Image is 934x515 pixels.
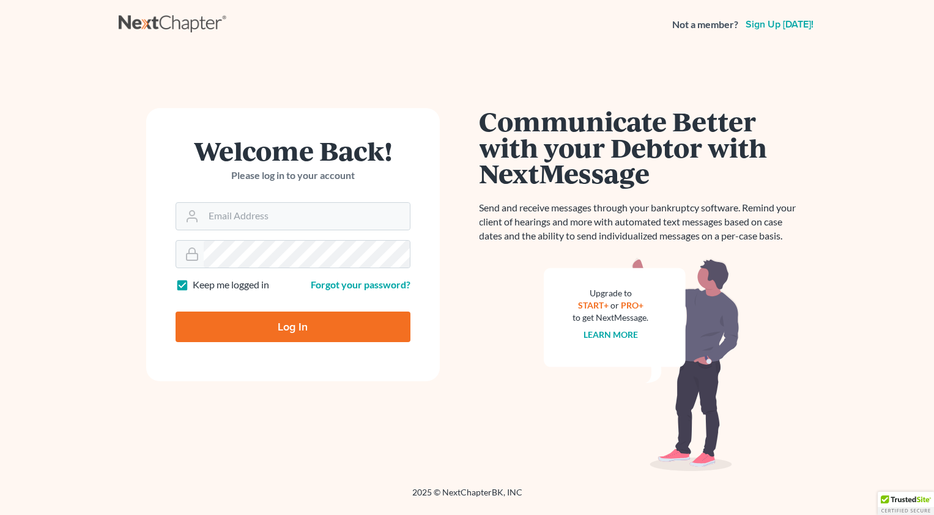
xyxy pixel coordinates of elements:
[204,203,410,230] input: Email Address
[578,300,609,310] a: START+
[311,279,410,290] a: Forgot your password?
[480,108,804,186] h1: Communicate Better with your Debtor with NextMessage
[119,486,816,508] div: 2025 © NextChapterBK, INC
[610,300,619,310] span: or
[878,492,934,515] div: TrustedSite Certified
[176,169,410,183] p: Please log in to your account
[193,278,269,292] label: Keep me logged in
[544,258,739,472] img: nextmessage_bg-59042aed3d76b12b5cd301f8e5b87938c9018125f34e5fa2b7a6b67550977c72.svg
[480,201,804,243] p: Send and receive messages through your bankruptcy software. Remind your client of hearings and mo...
[672,18,738,32] strong: Not a member?
[621,300,643,310] a: PRO+
[584,329,638,340] a: Learn more
[176,137,410,164] h1: Welcome Back!
[573,312,649,324] div: to get NextMessage.
[743,20,816,29] a: Sign up [DATE]!
[573,287,649,299] div: Upgrade to
[176,312,410,342] input: Log In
